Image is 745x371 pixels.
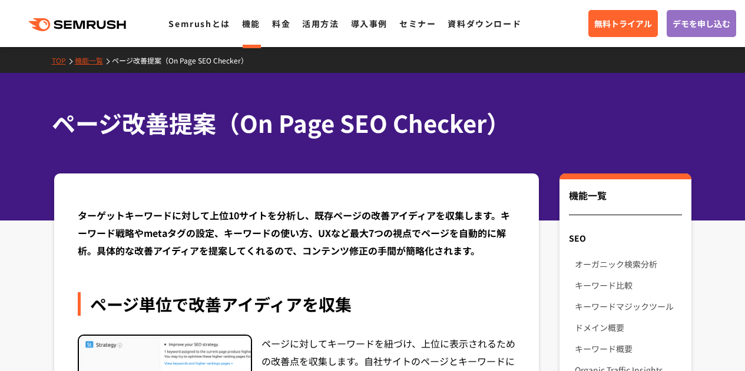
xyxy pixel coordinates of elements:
a: 機能 [242,18,260,29]
a: ページ改善提案（On Page SEO Checker） [112,55,257,65]
a: ドメイン概要 [575,317,681,338]
a: 資料ダウンロード [448,18,521,29]
a: Semrushとは [168,18,230,29]
a: 無料トライアル [588,10,658,37]
h1: ページ改善提案（On Page SEO Checker） [52,106,682,141]
span: デモを申し込む [673,17,730,30]
div: ターゲットキーワードに対して上位10サイトを分析し、既存ページの改善アイディアを収集します。キーワード戦略やmetaタグの設定、キーワードの使い方、UXなど最大7つの視点でページを自動的に解析。... [78,206,516,259]
a: 導入事例 [351,18,388,29]
a: TOP [52,55,75,65]
a: 活用方法 [302,18,339,29]
a: キーワード概要 [575,338,681,359]
a: キーワードマジックツール [575,296,681,317]
a: 料金 [272,18,290,29]
a: セミナー [399,18,436,29]
a: キーワード比較 [575,275,681,296]
span: 無料トライアル [594,17,652,30]
div: SEO [559,228,691,249]
div: ページ単位で改善アイディアを収集 [78,292,516,316]
a: デモを申し込む [667,10,736,37]
a: オーガニック検索分析 [575,253,681,275]
a: 機能一覧 [75,55,112,65]
div: 機能一覧 [569,188,681,215]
